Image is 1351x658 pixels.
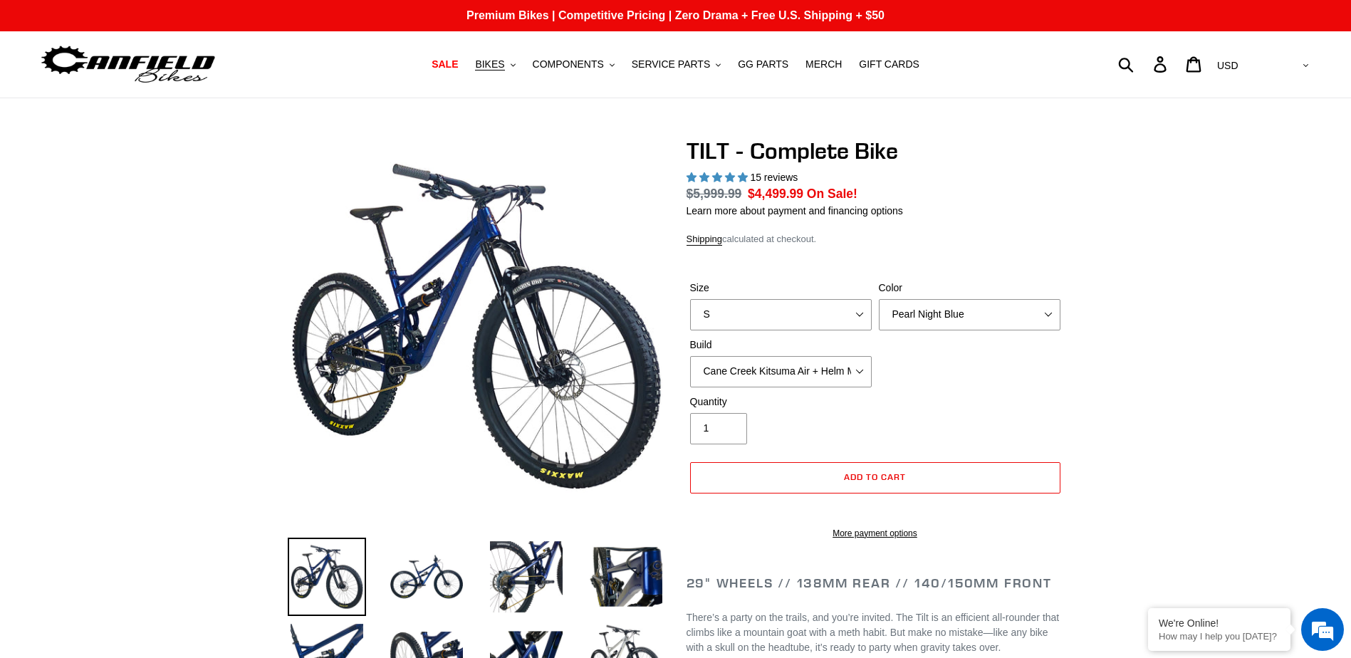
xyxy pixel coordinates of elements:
[690,527,1060,540] a: More payment options
[1159,617,1280,629] div: We're Online!
[39,42,217,87] img: Canfield Bikes
[587,538,665,616] img: Load image into Gallery viewer, TILT - Complete Bike
[687,610,1064,655] p: There’s a party on the trails, and you’re invited. The Tilt is an efficient all-rounder that clim...
[487,538,565,616] img: Load image into Gallery viewer, TILT - Complete Bike
[738,58,788,70] span: GG PARTS
[805,58,842,70] span: MERCH
[468,55,522,74] button: BIKES
[798,55,849,74] a: MERCH
[387,538,466,616] img: Load image into Gallery viewer, TILT - Complete Bike
[288,538,366,616] img: Load image into Gallery viewer, TILT - Complete Bike
[748,187,803,201] span: $4,499.99
[690,395,872,409] label: Quantity
[879,281,1060,296] label: Color
[750,172,798,183] span: 15 reviews
[687,575,1064,591] h2: 29" Wheels // 138mm Rear // 140/150mm Front
[687,205,903,216] a: Learn more about payment and financing options
[625,55,728,74] button: SERVICE PARTS
[687,187,742,201] s: $5,999.99
[690,281,872,296] label: Size
[852,55,927,74] a: GIFT CARDS
[731,55,796,74] a: GG PARTS
[690,462,1060,493] button: Add to cart
[844,471,906,482] span: Add to cart
[1159,631,1280,642] p: How may I help you today?
[687,137,1064,164] h1: TILT - Complete Bike
[526,55,622,74] button: COMPONENTS
[424,55,465,74] a: SALE
[475,58,504,70] span: BIKES
[687,172,751,183] span: 5.00 stars
[432,58,458,70] span: SALE
[687,234,723,246] a: Shipping
[690,338,872,352] label: Build
[807,184,857,203] span: On Sale!
[1126,48,1162,80] input: Search
[687,232,1064,246] div: calculated at checkout.
[859,58,919,70] span: GIFT CARDS
[533,58,604,70] span: COMPONENTS
[632,58,710,70] span: SERVICE PARTS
